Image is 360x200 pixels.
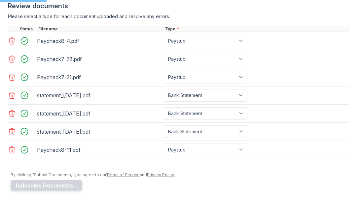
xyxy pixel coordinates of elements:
a: Terms of Service [106,172,140,177]
div: Paycheck8-11.pdf [37,145,161,155]
div: Type [164,26,349,32]
button: Uploading Documents... [11,180,82,191]
a: Privacy Policy. [147,172,175,177]
div: statement_[DATE].pdf [37,108,161,119]
div: By clicking "Submit Documents," you agree to our and [11,172,349,178]
div: Paycheck8-4.pdf [37,36,161,46]
div: statement_[DATE].pdf [37,126,161,137]
div: Please select a type for each document uploaded and resolve any errors. [8,13,349,20]
div: Paycheck7-28.pdf [37,54,161,64]
div: Review documents [8,1,349,11]
div: statement_[DATE].pdf [37,90,161,101]
div: Status [18,26,37,32]
div: Filename [37,26,164,32]
div: Paycheck7-21.pdf [37,72,161,83]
